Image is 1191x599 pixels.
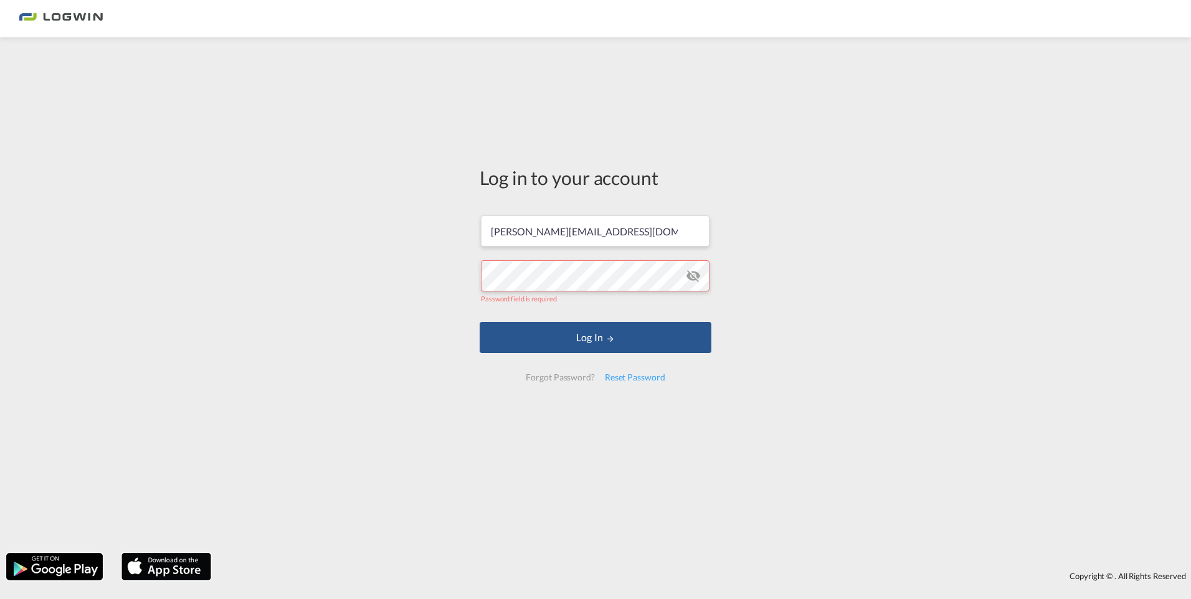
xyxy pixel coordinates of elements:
[5,552,104,582] img: google.png
[480,164,711,191] div: Log in to your account
[481,295,556,303] span: Password field is required
[217,565,1191,587] div: Copyright © . All Rights Reserved
[481,215,709,247] input: Enter email/phone number
[480,322,711,353] button: LOGIN
[600,366,670,389] div: Reset Password
[686,268,701,283] md-icon: icon-eye-off
[19,5,103,33] img: 2761ae10d95411efa20a1f5e0282d2d7.png
[120,552,212,582] img: apple.png
[521,366,599,389] div: Forgot Password?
